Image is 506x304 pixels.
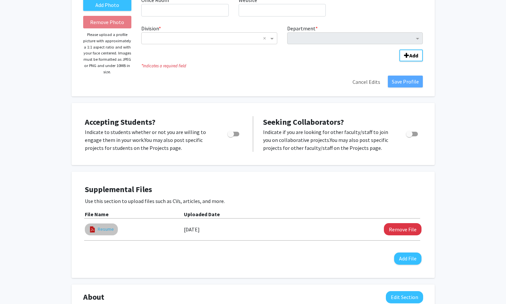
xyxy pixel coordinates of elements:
div: Division [136,24,282,44]
ng-select: Division [141,32,277,44]
label: [DATE] [184,224,200,235]
p: Indicate if you are looking for other faculty/staff to join you on collaborative projects. You ma... [263,128,393,152]
button: Cancel Edits [348,76,385,88]
div: Department [282,24,428,44]
span: Clear all [263,34,269,42]
b: Uploaded Date [184,211,220,218]
h4: Supplemental Files [85,185,422,194]
a: Resume [98,226,114,233]
button: Save Profile [388,76,423,87]
button: Remove Photo [83,16,132,28]
b: Add [409,52,418,59]
div: Toggle [225,128,243,138]
span: About [83,291,104,303]
img: pdf_icon.png [89,226,96,233]
iframe: Chat [5,274,28,299]
button: Remove Resume File [384,223,422,235]
i: Indicates a required field [141,63,423,69]
div: Toggle [403,128,422,138]
p: Indicate to students whether or not you are willing to engage them in your work. You may also pos... [85,128,215,152]
span: Seeking Collaborators? [263,117,344,127]
p: Please upload a profile picture with approximately a 1:1 aspect ratio and with your face centered... [83,32,132,75]
button: Add File [394,253,422,265]
button: Add Division/Department [399,50,423,61]
p: Use this section to upload files such as CVs, articles, and more. [85,197,422,205]
span: Accepting Students? [85,117,155,127]
b: File Name [85,211,109,218]
button: Edit About [386,291,423,303]
ng-select: Department [287,32,423,44]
